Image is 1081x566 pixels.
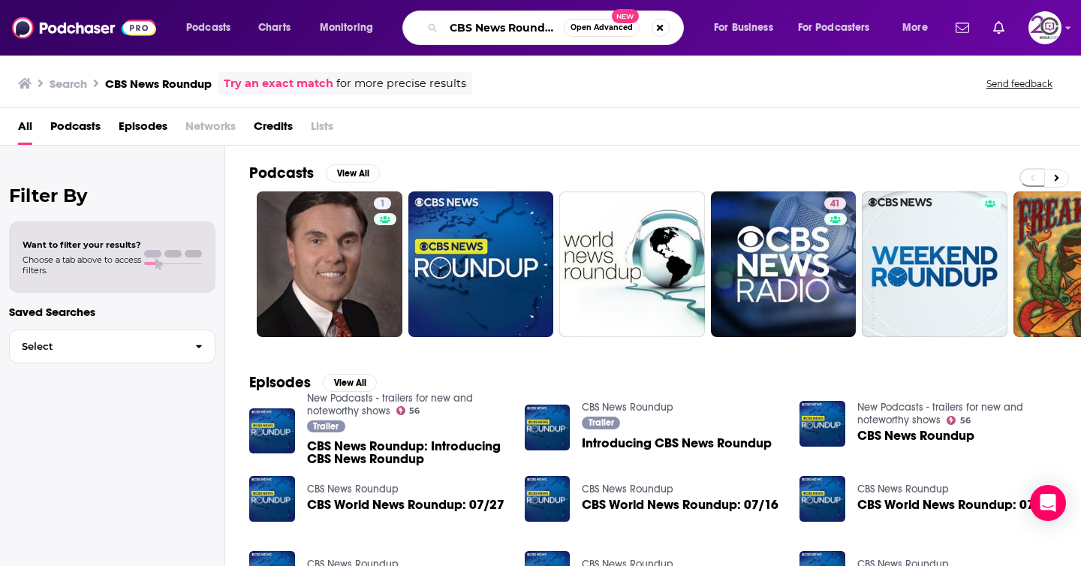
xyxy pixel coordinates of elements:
[50,114,101,145] a: Podcasts
[105,77,212,91] h3: CBS News Roundup
[396,406,420,415] a: 56
[249,373,377,392] a: EpisodesView All
[444,16,564,40] input: Search podcasts, credits, & more...
[960,417,971,424] span: 56
[9,185,215,206] h2: Filter By
[248,16,300,40] a: Charts
[311,114,333,145] span: Lists
[12,14,156,42] img: Podchaser - Follow, Share and Rate Podcasts
[799,476,845,522] img: CBS World News Roundup: 07/17
[119,114,167,145] a: Episodes
[417,11,698,45] div: Search podcasts, credits, & more...
[857,498,1054,511] a: CBS World News Roundup: 07/17
[1030,485,1066,521] div: Open Intercom Messenger
[336,75,466,92] span: for more precise results
[830,197,840,212] span: 41
[857,401,1023,426] a: New Podcasts - trailers for new and noteworthy shows
[313,422,339,431] span: Trailer
[307,392,473,417] a: New Podcasts - trailers for new and noteworthy shows
[824,197,846,209] a: 41
[380,197,385,212] span: 1
[1028,11,1061,44] span: Logged in as kvolz
[582,437,772,450] a: Introducing CBS News Roundup
[257,191,402,337] a: 1
[326,164,380,182] button: View All
[612,9,639,23] span: New
[857,483,949,495] a: CBS News Roundup
[254,114,293,145] a: Credits
[987,15,1010,41] a: Show notifications dropdown
[1028,11,1061,44] img: User Profile
[703,16,792,40] button: open menu
[176,16,250,40] button: open menu
[1028,11,1061,44] button: Show profile menu
[982,77,1057,90] button: Send feedback
[249,476,295,522] img: CBS World News Roundup: 07/27
[10,342,183,351] span: Select
[525,476,571,522] img: CBS World News Roundup: 07/16
[525,405,571,450] img: Introducing CBS News Roundup
[186,17,230,38] span: Podcasts
[571,24,633,32] span: Open Advanced
[711,191,857,337] a: 41
[249,164,314,182] h2: Podcasts
[409,408,420,414] span: 56
[249,164,380,182] a: PodcastsView All
[582,498,778,511] a: CBS World News Roundup: 07/16
[9,330,215,363] button: Select
[799,401,845,447] img: CBS News Roundup
[589,418,614,427] span: Trailer
[307,498,504,511] a: CBS World News Roundup: 07/27
[902,17,928,38] span: More
[18,114,32,145] a: All
[798,17,870,38] span: For Podcasters
[23,239,141,250] span: Want to filter your results?
[249,373,311,392] h2: Episodes
[23,254,141,275] span: Choose a tab above to access filters.
[307,483,399,495] a: CBS News Roundup
[950,15,975,41] a: Show notifications dropdown
[309,16,393,40] button: open menu
[50,77,87,91] h3: Search
[374,197,391,209] a: 1
[947,416,971,425] a: 56
[582,401,673,414] a: CBS News Roundup
[185,114,236,145] span: Networks
[857,429,974,442] a: CBS News Roundup
[9,305,215,319] p: Saved Searches
[714,17,773,38] span: For Business
[249,408,295,454] img: CBS News Roundup: Introducing CBS News Roundup
[788,16,892,40] button: open menu
[320,17,373,38] span: Monitoring
[892,16,947,40] button: open menu
[258,17,291,38] span: Charts
[224,75,333,92] a: Try an exact match
[307,440,507,465] a: CBS News Roundup: Introducing CBS News Roundup
[582,483,673,495] a: CBS News Roundup
[323,374,377,392] button: View All
[564,19,640,37] button: Open AdvancedNew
